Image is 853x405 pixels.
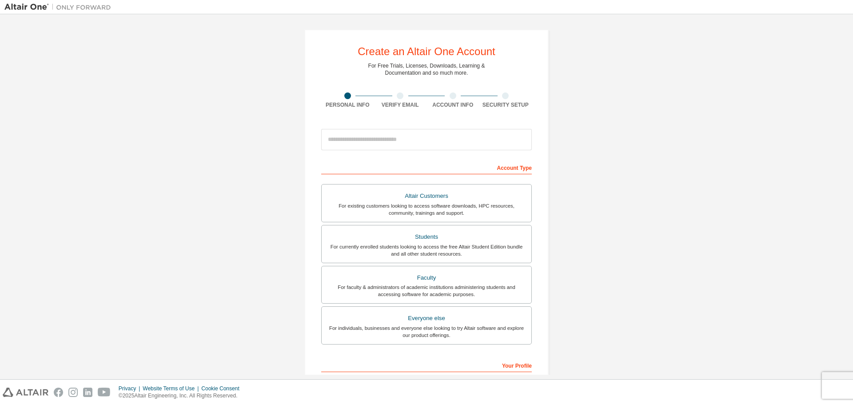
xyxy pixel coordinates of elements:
div: For Free Trials, Licenses, Downloads, Learning & Documentation and so much more. [368,62,485,76]
div: Create an Altair One Account [358,46,495,57]
div: Website Terms of Use [143,385,201,392]
div: Security Setup [479,101,532,108]
img: youtube.svg [98,388,111,397]
div: Your Profile [321,358,532,372]
p: © 2025 Altair Engineering, Inc. All Rights Reserved. [119,392,245,400]
img: linkedin.svg [83,388,92,397]
div: Verify Email [374,101,427,108]
div: For faculty & administrators of academic institutions administering students and accessing softwa... [327,284,526,298]
div: For existing customers looking to access software downloads, HPC resources, community, trainings ... [327,202,526,217]
img: Altair One [4,3,116,12]
div: Everyone else [327,312,526,325]
div: Personal Info [321,101,374,108]
div: Account Info [426,101,479,108]
img: instagram.svg [68,388,78,397]
div: Students [327,231,526,243]
div: Privacy [119,385,143,392]
div: For currently enrolled students looking to access the free Altair Student Edition bundle and all ... [327,243,526,257]
div: Altair Customers [327,190,526,202]
div: For individuals, businesses and everyone else looking to try Altair software and explore our prod... [327,325,526,339]
img: altair_logo.svg [3,388,48,397]
div: Cookie Consent [201,385,244,392]
div: Account Type [321,160,532,174]
img: facebook.svg [54,388,63,397]
div: Faculty [327,272,526,284]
